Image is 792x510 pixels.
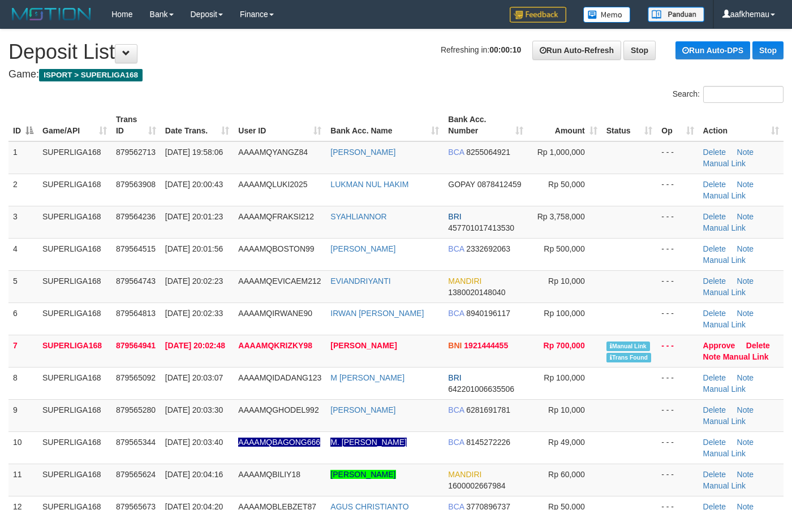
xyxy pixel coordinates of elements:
[448,373,461,382] span: BRI
[8,270,38,302] td: 5
[38,302,111,335] td: SUPERLIGA168
[510,7,566,23] img: Feedback.jpg
[657,302,698,335] td: - - -
[703,276,726,286] a: Delete
[583,7,631,23] img: Button%20Memo.svg
[737,470,754,479] a: Note
[548,405,585,414] span: Rp 10,000
[657,399,698,431] td: - - -
[466,405,510,414] span: Copy 6281691781 to clipboard
[703,223,746,232] a: Manual Link
[648,7,704,22] img: panduan.png
[657,367,698,399] td: - - -
[448,244,464,253] span: BCA
[466,244,510,253] span: Copy 2332692063 to clipboard
[703,212,726,221] a: Delete
[703,159,746,168] a: Manual Link
[703,470,726,479] a: Delete
[675,41,750,59] a: Run Auto-DPS
[165,438,223,447] span: [DATE] 20:03:40
[737,276,754,286] a: Note
[8,109,38,141] th: ID: activate to sort column descending
[238,212,314,221] span: AAAAMQFRAKSI212
[448,180,475,189] span: GOPAY
[477,180,522,189] span: Copy 0878412459 to clipboard
[116,212,156,221] span: 879564236
[38,109,111,141] th: Game/API: activate to sort column ascending
[466,148,510,157] span: Copy 8255064921 to clipboard
[116,373,156,382] span: 879565092
[703,417,746,426] a: Manual Link
[8,141,38,174] td: 1
[606,342,650,351] span: Manually Linked
[544,373,584,382] span: Rp 100,000
[8,69,784,80] h4: Game:
[448,341,462,350] span: BNI
[703,86,784,103] input: Search:
[703,256,746,265] a: Manual Link
[165,212,223,221] span: [DATE] 20:01:23
[489,45,521,54] strong: 00:00:10
[8,174,38,206] td: 2
[448,212,461,221] span: BRI
[528,109,602,141] th: Amount: activate to sort column ascending
[326,109,444,141] th: Bank Acc. Name: activate to sort column ascending
[38,174,111,206] td: SUPERLIGA168
[238,341,312,350] span: AAAAMQKRIZKY98
[238,148,308,157] span: AAAAMQYANGZ84
[532,41,621,60] a: Run Auto-Refresh
[116,309,156,318] span: 879564813
[8,335,38,367] td: 7
[165,405,223,414] span: [DATE] 20:03:30
[234,109,326,141] th: User ID: activate to sort column ascending
[38,367,111,399] td: SUPERLIGA168
[38,141,111,174] td: SUPERLIGA168
[38,206,111,238] td: SUPERLIGA168
[38,335,111,367] td: SUPERLIGA168
[165,180,223,189] span: [DATE] 20:00:43
[703,309,726,318] a: Delete
[703,148,726,157] a: Delete
[8,6,94,23] img: MOTION_logo.png
[699,109,784,141] th: Action: activate to sort column ascending
[657,270,698,302] td: - - -
[703,244,726,253] a: Delete
[116,405,156,414] span: 879565280
[165,276,223,286] span: [DATE] 20:02:23
[165,341,225,350] span: [DATE] 20:02:48
[238,309,312,318] span: AAAAMQIRWANE90
[330,438,407,447] a: M. [PERSON_NAME]
[116,341,156,350] span: 879564941
[723,352,769,361] a: Manual Link
[330,405,395,414] a: [PERSON_NAME]
[746,341,770,350] a: Delete
[330,373,404,382] a: M [PERSON_NAME]
[8,41,784,63] h1: Deposit List
[8,206,38,238] td: 3
[8,302,38,335] td: 6
[737,244,754,253] a: Note
[39,69,143,81] span: ISPORT > SUPERLIGA168
[548,180,585,189] span: Rp 50,000
[548,470,585,479] span: Rp 60,000
[623,41,656,60] a: Stop
[330,341,397,350] a: [PERSON_NAME]
[238,470,300,479] span: AAAAMQBILIY18
[737,309,754,318] a: Note
[657,174,698,206] td: - - -
[737,438,754,447] a: Note
[116,276,156,286] span: 879564743
[737,180,754,189] a: Note
[161,109,234,141] th: Date Trans.: activate to sort column ascending
[330,212,386,221] a: SYAHLIANNOR
[38,464,111,496] td: SUPERLIGA168
[448,223,514,232] span: Copy 457701017413530 to clipboard
[8,399,38,431] td: 9
[703,180,726,189] a: Delete
[703,320,746,329] a: Manual Link
[703,373,726,382] a: Delete
[330,244,395,253] a: [PERSON_NAME]
[448,384,514,394] span: Copy 642201006635506 to clipboard
[657,141,698,174] td: - - -
[116,148,156,157] span: 879562713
